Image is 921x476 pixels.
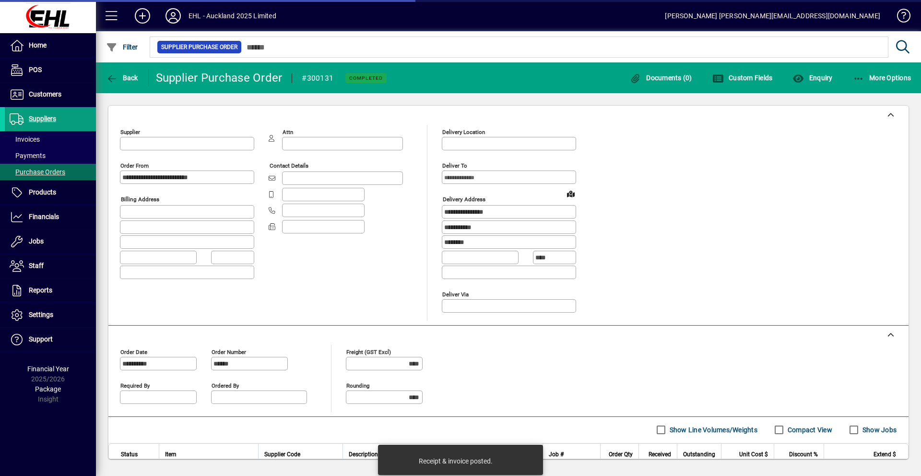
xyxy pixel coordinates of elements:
[29,90,61,98] span: Customers
[5,181,96,205] a: Products
[5,58,96,82] a: POS
[5,164,96,180] a: Purchase Orders
[158,7,189,24] button: Profile
[29,286,52,294] span: Reports
[5,328,96,352] a: Support
[442,129,485,135] mat-label: Delivery Location
[346,382,369,389] mat-label: Rounding
[212,348,246,355] mat-label: Order number
[739,449,768,460] span: Unit Cost $
[850,69,914,86] button: More Options
[27,365,69,373] span: Financial Year
[10,135,40,143] span: Invoices
[283,129,293,135] mat-label: Attn
[630,74,692,82] span: Documents (0)
[710,69,775,86] button: Custom Fields
[346,348,391,355] mat-label: Freight (GST excl)
[127,7,158,24] button: Add
[665,8,880,24] div: [PERSON_NAME] [PERSON_NAME][EMAIL_ADDRESS][DOMAIN_NAME]
[419,456,493,466] div: Receipt & invoice posted.
[442,162,467,169] mat-label: Deliver To
[120,162,149,169] mat-label: Order from
[5,131,96,147] a: Invoices
[786,425,832,435] label: Compact View
[5,303,96,327] a: Settings
[890,2,909,33] a: Knowledge Base
[120,129,140,135] mat-label: Supplier
[712,74,773,82] span: Custom Fields
[668,425,757,435] label: Show Line Volumes/Weights
[10,152,46,159] span: Payments
[302,71,333,86] div: #300131
[29,237,44,245] span: Jobs
[5,147,96,164] a: Payments
[683,449,715,460] span: Outstanding
[212,382,239,389] mat-label: Ordered by
[627,69,695,86] button: Documents (0)
[874,449,896,460] span: Extend $
[96,69,149,86] app-page-header-button: Back
[29,41,47,49] span: Home
[349,75,383,81] span: Completed
[29,115,56,122] span: Suppliers
[121,449,138,460] span: Status
[165,449,177,460] span: Item
[5,83,96,107] a: Customers
[120,382,150,389] mat-label: Required by
[789,449,818,460] span: Discount %
[29,262,44,269] span: Staff
[29,335,53,343] span: Support
[790,69,835,86] button: Enquiry
[29,311,53,318] span: Settings
[106,74,138,82] span: Back
[10,168,65,176] span: Purchase Orders
[792,74,832,82] span: Enquiry
[29,213,59,220] span: Financials
[442,291,469,297] mat-label: Deliver via
[5,279,96,303] a: Reports
[5,34,96,58] a: Home
[106,43,138,51] span: Filter
[156,70,283,85] div: Supplier Purchase Order
[104,69,141,86] button: Back
[104,38,141,56] button: Filter
[609,449,633,460] span: Order Qty
[549,449,564,460] span: Job #
[264,449,300,460] span: Supplier Code
[29,188,56,196] span: Products
[29,66,42,73] span: POS
[349,449,378,460] span: Description
[120,348,147,355] mat-label: Order date
[5,205,96,229] a: Financials
[861,425,897,435] label: Show Jobs
[161,42,237,52] span: Supplier Purchase Order
[5,230,96,254] a: Jobs
[189,8,276,24] div: EHL - Auckland 2025 Limited
[853,74,911,82] span: More Options
[35,385,61,393] span: Package
[5,254,96,278] a: Staff
[649,449,671,460] span: Received
[563,186,579,201] a: View on map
